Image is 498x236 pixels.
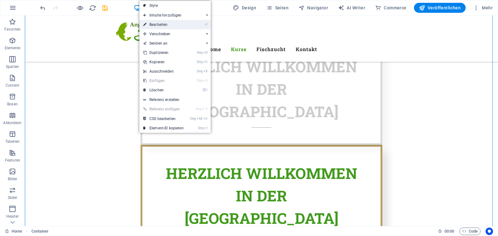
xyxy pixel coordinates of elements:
button: Code [459,228,481,235]
a: Senden an [139,39,201,48]
i: Strg [190,117,196,121]
i: C [203,60,208,64]
i: C [203,117,208,121]
i: Strg [197,79,203,83]
i: I [204,126,208,130]
p: Features [5,158,20,163]
i: ⏎ [205,22,208,26]
i: Strg [197,51,203,55]
span: AI Writer [338,5,365,11]
span: Mehr [473,5,493,11]
button: Navigator [296,3,331,13]
span: Design [233,5,256,11]
i: ⌦ [203,88,208,92]
a: StrgVEinfügen [139,76,187,85]
a: Style [139,1,211,10]
span: 00 00 [444,228,454,235]
a: StrgDDuplizieren [139,48,187,57]
span: Verschieben [139,29,201,39]
button: Seiten [264,3,291,13]
a: Referenz erstellen [139,95,211,104]
button: undo [39,4,46,12]
a: Strg⇧VReferenz einfügen [139,104,187,114]
div: Design (Strg+Alt+Y) [230,3,259,13]
a: StrgCKopieren [139,57,187,67]
span: Klick zum Auswählen. Doppelklick zum Bearbeiten [31,228,49,235]
span: Navigator [298,5,328,11]
span: Code [462,228,478,235]
a: Klick, um Auswahl aufzuheben. Doppelklick öffnet Seitenverwaltung [5,228,22,235]
span: : [449,229,450,234]
button: Veröffentlichen [414,3,466,13]
span: Commerce [375,5,406,11]
span: Veröffentlichen [419,5,461,11]
p: Boxen [7,102,18,107]
span: Inhalte hinzufügen [139,11,201,20]
button: AI Writer [336,3,368,13]
span: Seiten [266,5,289,11]
button: Commerce [373,3,409,13]
nav: breadcrumb [31,228,49,235]
i: Strg [197,69,203,73]
p: Header [6,214,19,219]
i: Seite neu laden [89,4,96,12]
i: V [205,107,207,111]
i: Save (Ctrl+S) [101,4,109,12]
a: StrgIElement-ID kopieren [139,123,187,133]
h6: Session-Zeit [438,228,454,235]
a: StrgXAusschneiden [139,67,187,76]
p: Elemente [5,46,21,51]
i: Strg [197,60,203,64]
button: Usercentrics [486,228,493,235]
p: Content [6,83,19,88]
p: Tabellen [5,139,20,144]
i: Rückgängig: Text ändern (Strg+Z) [39,4,46,12]
p: Akkordeon [3,120,21,125]
p: Favoriten [4,27,21,32]
a: ⏎Bearbeiten [139,20,187,29]
p: Slider [8,195,17,200]
i: X [203,69,208,73]
button: Mehr [471,3,495,13]
i: Strg [195,107,201,111]
button: save [101,4,109,12]
i: V [203,79,208,83]
a: ⌦Löschen [139,85,187,95]
button: Klicke hier, um den Vorschau-Modus zu verlassen [76,4,84,12]
p: Bilder [8,176,17,181]
button: reload [89,4,96,12]
i: ⇧ [202,107,205,111]
i: D [203,51,208,55]
a: StrgAltCCSS bearbeiten [139,114,187,123]
button: Design [230,3,259,13]
p: Spalten [6,64,19,69]
i: Alt [196,117,203,121]
i: Strg [198,126,204,130]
